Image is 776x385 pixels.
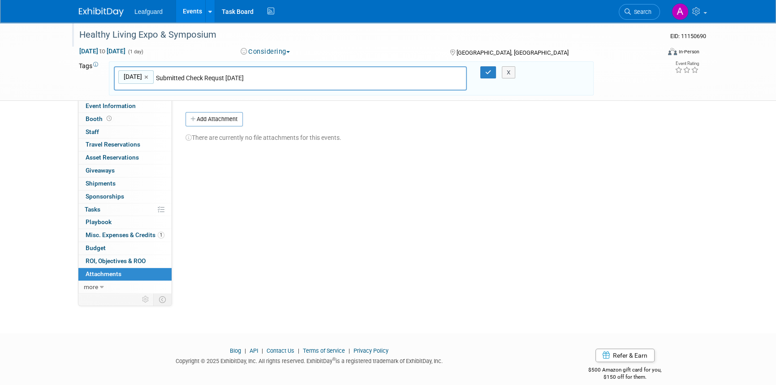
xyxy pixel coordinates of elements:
[158,232,164,238] span: 1
[85,206,100,213] span: Tasks
[668,48,677,55] img: Format-Inperson.png
[456,49,568,56] span: [GEOGRAPHIC_DATA], [GEOGRAPHIC_DATA]
[346,347,352,354] span: |
[84,283,98,290] span: more
[86,167,115,174] span: Giveaways
[86,270,121,277] span: Attachments
[138,294,154,305] td: Personalize Event Tab Strip
[86,231,164,238] span: Misc. Expenses & Credits
[127,49,143,55] span: (1 day)
[259,347,265,354] span: |
[185,112,243,126] button: Add Attachment
[78,113,172,125] a: Booth
[78,164,172,177] a: Giveaways
[78,242,172,255] a: Budget
[296,347,302,354] span: |
[78,190,172,203] a: Sponsorships
[144,72,150,82] a: ×
[303,347,345,354] a: Terms of Service
[86,102,136,109] span: Event Information
[86,244,106,251] span: Budget
[78,203,172,216] a: Tasks
[553,360,698,381] div: $500 Amazon gift card for you,
[86,141,140,148] span: Travel Reservations
[553,373,698,381] div: $150 off for them.
[595,349,655,362] a: Refer & Earn
[607,47,699,60] div: Event Format
[250,347,258,354] a: API
[86,218,112,225] span: Playbook
[185,126,690,142] div: There are currently no file attachments for this events.
[86,154,139,161] span: Asset Reservations
[78,138,172,151] a: Travel Reservations
[79,47,126,55] span: [DATE] [DATE]
[78,268,172,281] a: Attachments
[154,294,172,305] td: Toggle Event Tabs
[105,115,113,122] span: Booth not reserved yet
[76,27,647,43] div: Healthy Living Expo & Symposium
[134,8,163,15] span: Leafguard
[86,257,146,264] span: ROI, Objectives & ROO
[86,193,124,200] span: Sponsorships
[619,4,660,20] a: Search
[156,74,281,82] input: Type tag and hit enter
[678,48,699,55] div: In-Person
[79,61,101,96] td: Tags
[631,9,651,15] span: Search
[78,281,172,294] a: more
[78,100,172,112] a: Event Information
[78,255,172,268] a: ROI, Objectives & ROO
[502,66,516,79] button: X
[672,3,689,20] img: Arlene Duncan
[354,347,388,354] a: Privacy Policy
[78,229,172,242] a: Misc. Expenses & Credits1
[98,48,107,55] span: to
[670,33,706,39] span: Event ID: 11150690
[237,47,293,56] button: Considering
[122,72,142,81] span: [DATE]
[79,8,124,17] img: ExhibitDay
[242,347,248,354] span: |
[78,151,172,164] a: Asset Reservations
[78,216,172,229] a: Playbook
[79,355,539,365] div: Copyright © 2025 ExhibitDay, Inc. All rights reserved. ExhibitDay is a registered trademark of Ex...
[78,126,172,138] a: Staff
[267,347,294,354] a: Contact Us
[86,115,113,122] span: Booth
[78,177,172,190] a: Shipments
[86,128,99,135] span: Staff
[230,347,241,354] a: Blog
[86,180,116,187] span: Shipments
[675,61,699,66] div: Event Rating
[332,357,336,362] sup: ®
